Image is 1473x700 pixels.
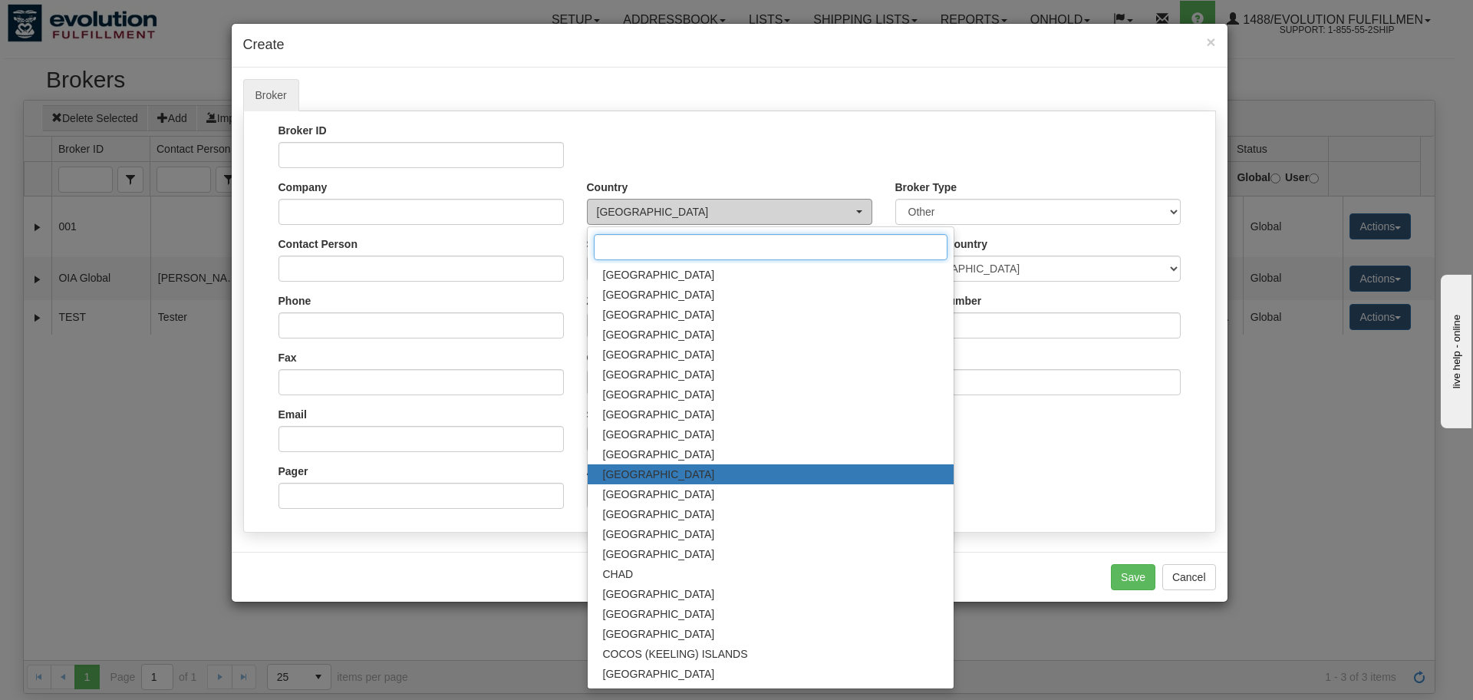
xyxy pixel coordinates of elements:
[895,180,957,195] label: Broker Type
[243,35,1216,55] h4: Create
[603,447,715,462] span: [GEOGRAPHIC_DATA]
[603,586,715,602] span: [GEOGRAPHIC_DATA]
[603,427,715,442] span: [GEOGRAPHIC_DATA]
[603,646,748,662] span: COCOS (KEELING) ISLANDS
[278,407,307,422] label: Email
[1438,272,1471,428] iframe: chat widget
[1162,564,1216,590] button: Cancel
[594,234,948,260] input: Search
[603,507,715,522] span: [GEOGRAPHIC_DATA]
[603,606,715,622] span: [GEOGRAPHIC_DATA]
[603,287,715,302] span: [GEOGRAPHIC_DATA]
[243,79,299,111] a: Broker
[603,666,715,682] span: [GEOGRAPHIC_DATA]
[603,407,715,422] span: [GEOGRAPHIC_DATA]
[603,367,715,382] span: [GEOGRAPHIC_DATA]
[278,123,327,138] label: Broker ID
[1206,34,1215,50] button: Close
[603,487,715,502] span: [GEOGRAPHIC_DATA]
[1206,33,1215,51] span: ×
[603,347,715,362] span: [GEOGRAPHIC_DATA]
[278,236,358,252] label: Contact Person
[278,350,297,365] label: Fax
[603,307,715,322] span: [GEOGRAPHIC_DATA]
[895,293,982,309] label: Account Number
[603,267,715,282] span: [GEOGRAPHIC_DATA]
[603,467,715,482] span: [GEOGRAPHIC_DATA]
[603,387,715,402] span: [GEOGRAPHIC_DATA]
[895,236,988,252] label: Recipient Country
[587,180,628,195] label: Country
[603,566,634,582] span: CHAD
[278,464,308,479] label: Pager
[597,204,853,220] div: [GEOGRAPHIC_DATA]
[278,180,328,195] label: Company
[603,327,715,342] span: [GEOGRAPHIC_DATA]
[603,626,715,642] span: [GEOGRAPHIC_DATA]
[587,199,872,225] button: CANADA
[1111,564,1155,590] button: Save
[278,293,311,309] label: Phone
[12,13,142,25] div: live help - online
[603,527,715,542] span: [GEOGRAPHIC_DATA]
[603,546,715,562] span: [GEOGRAPHIC_DATA]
